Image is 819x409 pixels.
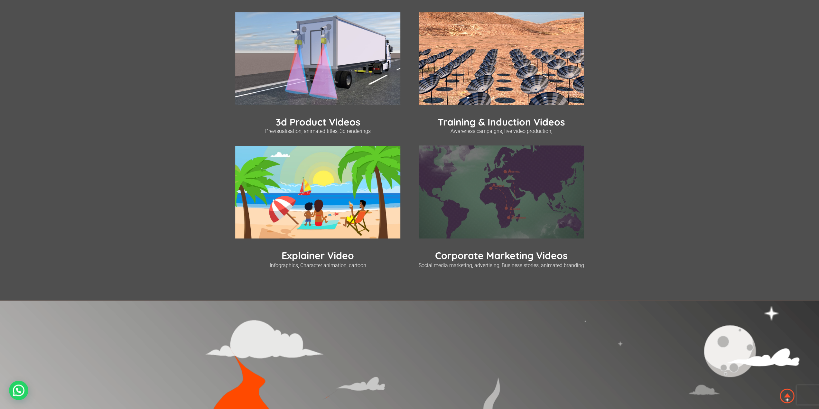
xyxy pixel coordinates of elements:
[419,12,584,105] img: satellites 3d animation simulation
[419,145,584,238] img: empty trips infographic origami style 2d animation
[438,116,565,128] a: Training & Induction Videos
[276,116,360,128] a: 3d Product Videos
[235,146,400,239] img: Vacation zone animated marketing video advert 2d cartoon Character
[435,249,567,262] a: Corporate Marketing Videos
[226,262,410,268] p: Infographics, Character animation, cartoon
[226,128,410,134] p: Previsualisation, animated titles, 3d renderings
[410,128,593,134] p: Awareness campaigns, live video production,
[235,12,400,105] img: 3d visualisation video of pavement management system
[282,249,354,262] a: Explainer Video
[410,262,593,268] p: Social media marketing, advertising, Business stories, animated branding
[778,387,796,404] img: Animation Studio South Africa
